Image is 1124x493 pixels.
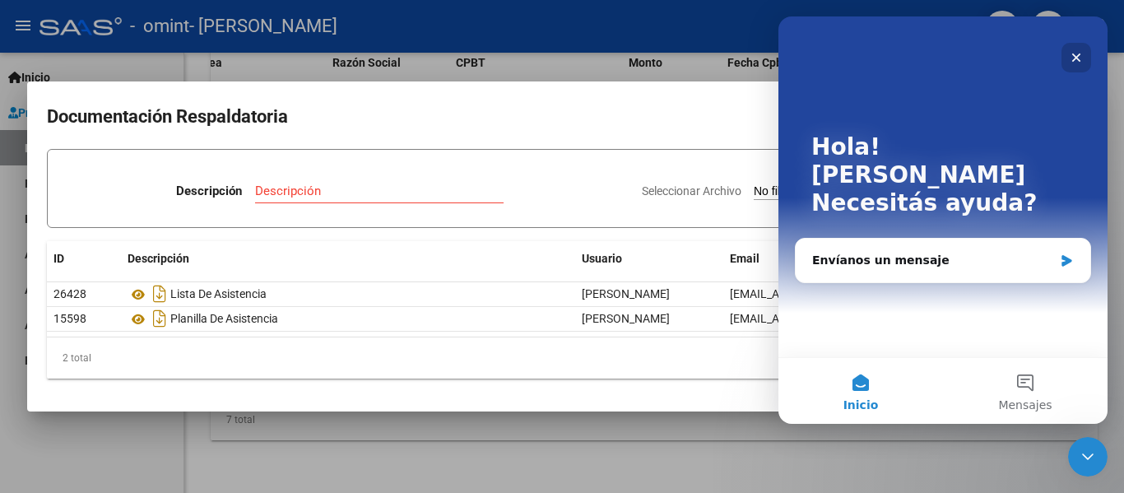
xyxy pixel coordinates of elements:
datatable-header-cell: ID [47,241,121,277]
iframe: Intercom live chat [1068,437,1108,477]
div: 2 total [47,337,1077,379]
div: Planilla De Asistencia [128,305,569,332]
span: Seleccionar Archivo [642,184,741,198]
div: Lista De Asistencia [128,281,569,307]
span: Descripción [128,252,189,265]
span: 15598 [53,312,86,325]
span: 26428 [53,287,86,300]
i: Descargar documento [149,305,170,332]
span: Usuario [582,252,622,265]
span: [EMAIL_ADDRESS][DOMAIN_NAME] [730,312,913,325]
span: ID [53,252,64,265]
datatable-header-cell: Email [723,241,871,277]
i: Descargar documento [149,281,170,307]
h2: Documentación Respaldatoria [47,101,1077,133]
span: [PERSON_NAME] [582,287,670,300]
span: [EMAIL_ADDRESS][DOMAIN_NAME] [730,287,913,300]
span: Email [730,252,759,265]
p: Descripción [176,182,242,201]
datatable-header-cell: Descripción [121,241,575,277]
datatable-header-cell: Usuario [575,241,723,277]
iframe: Intercom live chat [778,16,1108,424]
span: [PERSON_NAME] [582,312,670,325]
